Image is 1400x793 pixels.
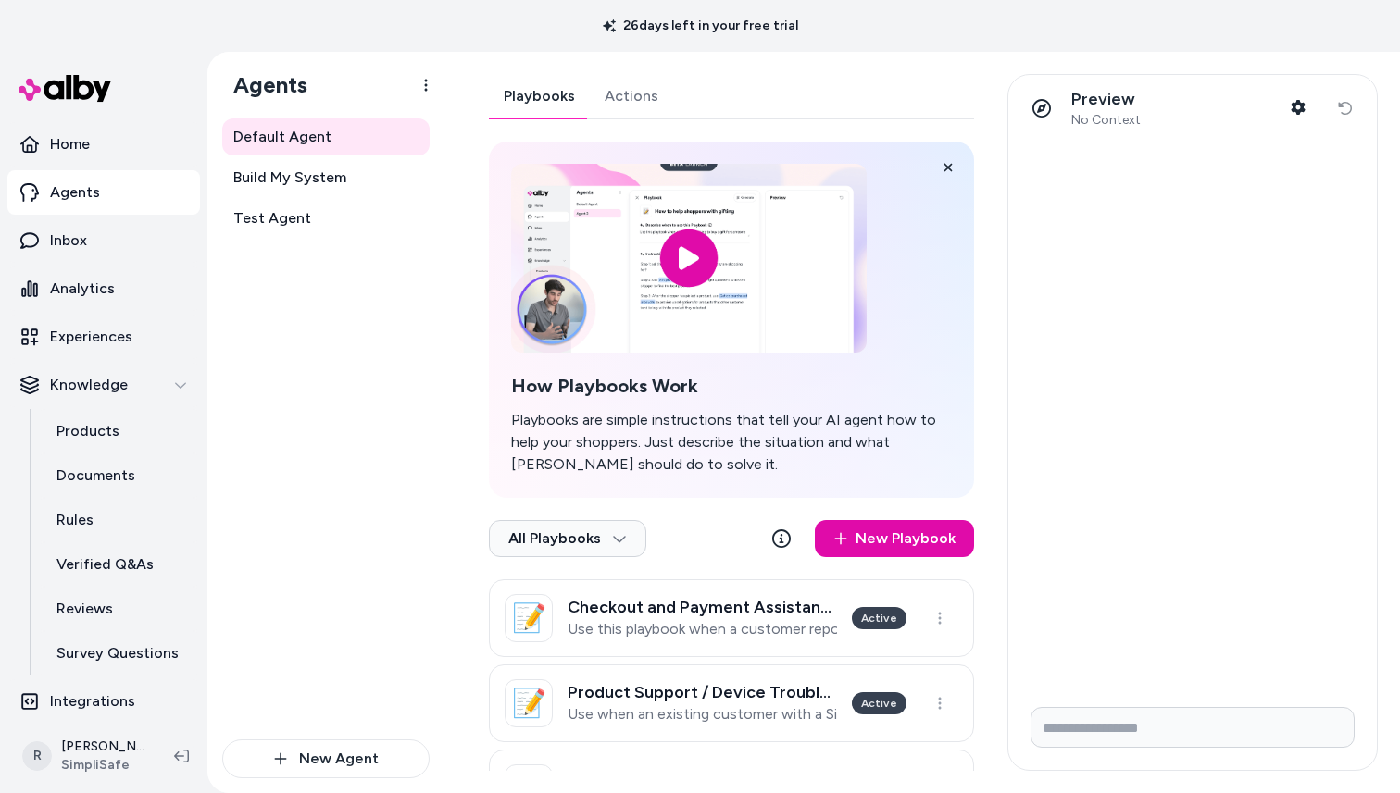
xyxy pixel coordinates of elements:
a: 📝Product Support / Device TroubleshootingUse when an existing customer with a Simplisafe system i... [489,664,974,742]
p: [PERSON_NAME] [61,737,144,756]
p: Rules [56,509,94,531]
p: Documents [56,465,135,487]
p: Reviews [56,598,113,620]
span: No Context [1071,112,1141,129]
h1: Agents [219,71,307,99]
h3: Checkout and Payment Assistance [568,598,837,616]
div: Active [852,692,906,714]
span: SimpliSafe [61,756,144,774]
h3: Monitoring Plan Subscription Change [568,768,837,787]
h2: How Playbooks Work [511,375,952,398]
a: Actions [590,74,673,118]
p: Agents [50,181,100,204]
p: Verified Q&As [56,553,154,576]
p: Use when an existing customer with a Simplisafe system is having trouble getting a specific devic... [568,705,837,724]
p: Knowledge [50,374,128,396]
div: 📝 [505,679,553,727]
img: alby Logo [19,75,111,102]
p: Products [56,420,119,442]
a: New Playbook [815,520,974,557]
input: Write your prompt here [1031,707,1355,748]
a: Experiences [7,315,200,359]
span: R [22,741,52,771]
p: Experiences [50,326,132,348]
a: Test Agent [222,200,430,237]
a: Build My System [222,159,430,196]
button: All Playbooks [489,520,646,557]
a: Default Agent [222,118,430,155]
a: Playbooks [489,74,590,118]
button: New Agent [222,739,430,778]
a: Analytics [7,266,200,311]
div: Active [852,607,906,629]
p: Playbooks are simple instructions that tell your AI agent how to help your shoppers. Just describ... [511,409,952,476]
a: Verified Q&As [38,542,200,587]
a: Rules [38,498,200,542]
p: Preview [1071,89,1141,110]
span: Test Agent [233,207,311,229]
p: Integrations [50,690,135,712]
a: Survey Questions [38,631,200,675]
h3: Product Support / Device Troubleshooting [568,683,837,701]
a: 📝Checkout and Payment AssistanceUse this playbook when a customer reports issues or errors during... [489,579,974,657]
button: Knowledge [7,363,200,407]
a: Reviews [38,587,200,631]
button: R[PERSON_NAME]SimpliSafe [11,726,159,786]
a: Documents [38,453,200,498]
p: Use this playbook when a customer reports issues or errors during the checkout process, such as p... [568,620,837,638]
p: Inbox [50,229,87,252]
div: 📝 [505,594,553,642]
p: Survey Questions [56,642,179,664]
a: Integrations [7,679,200,724]
a: Inbox [7,218,200,263]
span: All Playbooks [508,529,627,548]
p: 26 days left in your free trial [592,17,809,35]
span: Default Agent [233,126,331,148]
p: Analytics [50,278,115,300]
a: Products [38,409,200,453]
p: Home [50,133,90,155]
span: Build My System [233,167,346,189]
a: Home [7,122,200,167]
a: Agents [7,170,200,215]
